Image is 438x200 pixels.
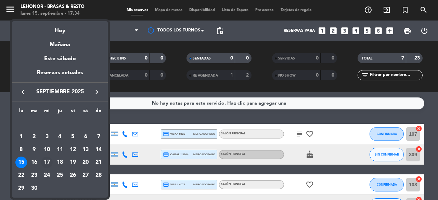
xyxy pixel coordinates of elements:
td: SEP. [15,117,105,130]
td: 19 de septiembre de 2025 [66,156,79,169]
div: Hoy [12,21,108,35]
div: Mañana [12,35,108,49]
div: 15 [15,157,27,168]
div: 18 [54,157,66,168]
th: jueves [53,107,66,118]
button: keyboard_arrow_right [91,88,103,96]
div: 12 [67,144,79,156]
button: keyboard_arrow_left [17,88,29,96]
td: 16 de septiembre de 2025 [28,156,41,169]
td: 8 de septiembre de 2025 [15,143,28,156]
div: 28 [93,170,104,181]
th: domingo [92,107,105,118]
td: 30 de septiembre de 2025 [28,182,41,195]
div: 11 [54,144,66,156]
td: 20 de septiembre de 2025 [79,156,92,169]
div: 6 [80,131,91,143]
i: keyboard_arrow_right [93,88,101,96]
div: Reservas actuales [12,68,108,82]
td: 23 de septiembre de 2025 [28,169,41,182]
td: 2 de septiembre de 2025 [28,130,41,143]
th: martes [28,107,41,118]
td: 13 de septiembre de 2025 [79,143,92,156]
td: 9 de septiembre de 2025 [28,143,41,156]
th: lunes [15,107,28,118]
td: 18 de septiembre de 2025 [53,156,66,169]
td: 12 de septiembre de 2025 [66,143,79,156]
div: 1 [15,131,27,143]
td: 6 de septiembre de 2025 [79,130,92,143]
div: 7 [93,131,104,143]
div: 14 [93,144,104,156]
div: 19 [67,157,79,168]
th: sábado [79,107,92,118]
td: 7 de septiembre de 2025 [92,130,105,143]
td: 26 de septiembre de 2025 [66,169,79,182]
span: septiembre 2025 [29,88,91,96]
div: 10 [41,144,53,156]
td: 27 de septiembre de 2025 [79,169,92,182]
div: 27 [80,170,91,181]
div: 16 [28,157,40,168]
td: 24 de septiembre de 2025 [40,169,53,182]
td: 3 de septiembre de 2025 [40,130,53,143]
div: 8 [15,144,27,156]
div: 3 [41,131,53,143]
div: 9 [28,144,40,156]
div: 23 [28,170,40,181]
div: 26 [67,170,79,181]
div: 29 [15,183,27,194]
div: 4 [54,131,66,143]
div: 5 [67,131,79,143]
div: 30 [28,183,40,194]
div: 22 [15,170,27,181]
td: 11 de septiembre de 2025 [53,143,66,156]
div: 21 [93,157,104,168]
td: 17 de septiembre de 2025 [40,156,53,169]
div: 24 [41,170,53,181]
th: miércoles [40,107,53,118]
td: 1 de septiembre de 2025 [15,130,28,143]
div: 25 [54,170,66,181]
td: 25 de septiembre de 2025 [53,169,66,182]
td: 21 de septiembre de 2025 [92,156,105,169]
div: 2 [28,131,40,143]
th: viernes [66,107,79,118]
div: 17 [41,157,53,168]
div: Este sábado [12,49,108,68]
i: keyboard_arrow_left [19,88,27,96]
td: 28 de septiembre de 2025 [92,169,105,182]
div: 20 [80,157,91,168]
td: 10 de septiembre de 2025 [40,143,53,156]
td: 22 de septiembre de 2025 [15,169,28,182]
td: 29 de septiembre de 2025 [15,182,28,195]
td: 15 de septiembre de 2025 [15,156,28,169]
div: 13 [80,144,91,156]
td: 5 de septiembre de 2025 [66,130,79,143]
td: 14 de septiembre de 2025 [92,143,105,156]
td: 4 de septiembre de 2025 [53,130,66,143]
